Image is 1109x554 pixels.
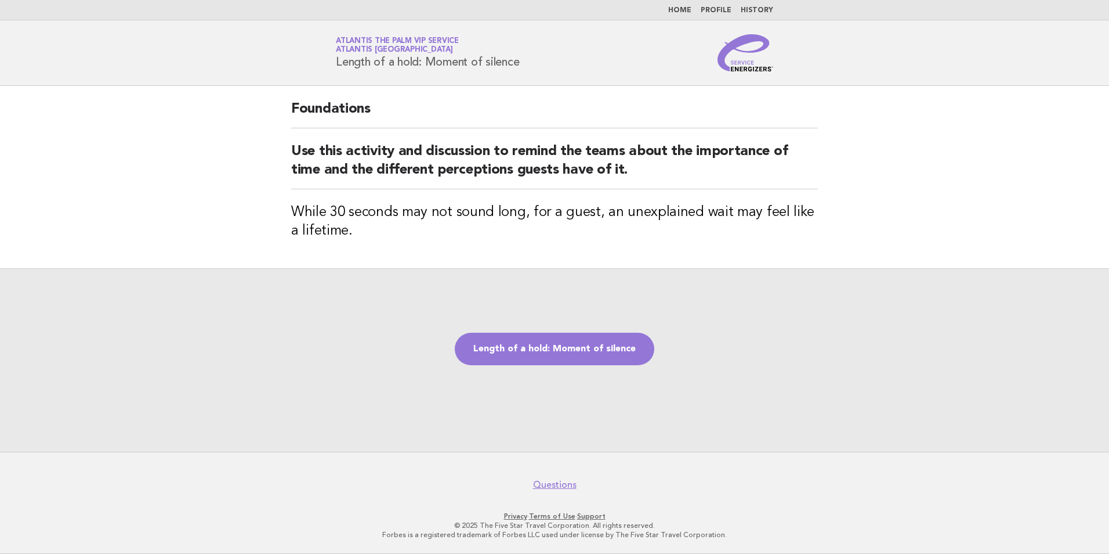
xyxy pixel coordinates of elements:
h1: Length of a hold: Moment of silence [336,38,519,68]
a: Questions [533,479,577,491]
h2: Foundations [291,100,818,128]
img: Service Energizers [717,34,773,71]
a: History [741,7,773,14]
span: Atlantis [GEOGRAPHIC_DATA] [336,46,453,54]
h2: Use this activity and discussion to remind the teams about the importance of time and the differe... [291,142,818,189]
a: Terms of Use [529,512,575,520]
h3: While 30 seconds may not sound long, for a guest, an unexplained wait may feel like a lifetime. [291,203,818,240]
p: © 2025 The Five Star Travel Corporation. All rights reserved. [200,521,909,530]
a: Support [577,512,606,520]
a: Home [668,7,691,14]
a: Length of a hold: Moment of silence [455,333,654,365]
a: Privacy [504,512,527,520]
a: Profile [701,7,731,14]
p: · · [200,512,909,521]
a: Atlantis The Palm VIP ServiceAtlantis [GEOGRAPHIC_DATA] [336,37,459,53]
p: Forbes is a registered trademark of Forbes LLC used under license by The Five Star Travel Corpora... [200,530,909,539]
